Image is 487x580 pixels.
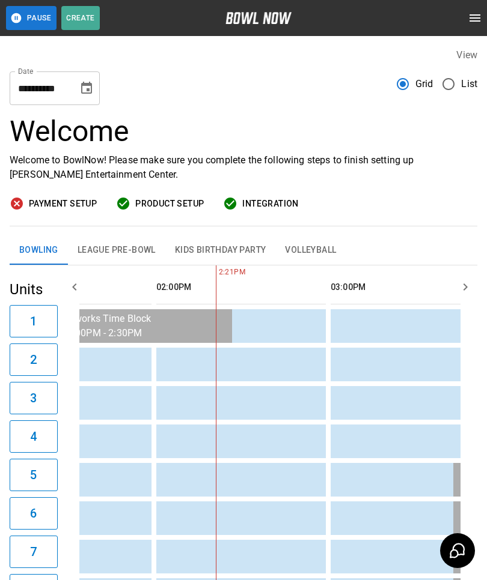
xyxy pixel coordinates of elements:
span: List [461,77,477,91]
button: Volleyball [275,236,346,265]
button: Kids Birthday Party [165,236,276,265]
h5: Units [10,280,58,299]
h6: 3 [30,388,37,408]
button: League Pre-Bowl [68,236,165,265]
h6: 4 [30,427,37,446]
h3: Welcome [10,115,477,148]
button: 2 [10,343,58,376]
button: Create [61,6,100,30]
span: 2:21PM [216,267,219,279]
button: Pause [6,6,57,30]
button: 3 [10,382,58,414]
button: 4 [10,420,58,453]
h6: 7 [30,542,37,561]
h6: 5 [30,465,37,485]
button: 1 [10,305,58,337]
button: 5 [10,459,58,491]
span: Payment Setup [29,196,97,211]
div: inventory tabs [10,236,477,265]
span: Grid [415,77,433,91]
button: Bowling [10,236,68,265]
p: Welcome to BowlNow! Please make sure you complete the following steps to finish setting up [PERSO... [10,153,477,182]
span: Product Setup [135,196,204,211]
h6: 6 [30,504,37,523]
button: 6 [10,497,58,530]
label: View [456,49,477,61]
span: Integration [242,196,298,211]
h6: 2 [30,350,37,369]
h6: 1 [30,312,37,331]
button: open drawer [463,6,487,30]
img: logo [225,12,292,24]
button: 7 [10,536,58,568]
button: Choose date, selected date is Sep 30, 2025 [75,76,99,100]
